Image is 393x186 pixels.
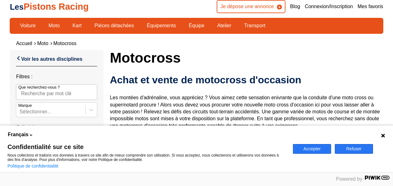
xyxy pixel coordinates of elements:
p: Cylindréee [16,124,97,131]
p: Marque [18,103,32,108]
a: Équipements [143,20,180,31]
span: Powered by [336,176,363,182]
a: Transport [240,20,270,31]
a: Voir les autres disciplines [16,55,82,63]
a: Kart [68,20,86,31]
span: Confidentialité sur ce site [8,144,285,150]
p: Filtres : [16,73,97,80]
a: Connexion/Inscription [305,3,353,10]
h1: Motocross [110,50,383,65]
span: Français [8,131,28,138]
a: Pièces détachées [90,20,138,31]
p: Les montées d'adrénaline, vous appréciez ? Vous aimez cette sensation enivrante que la conduite d... [110,94,383,158]
a: Équipe [185,20,209,31]
h2: Achat et vente de motocross d'occasion [110,74,383,86]
a: Moto [44,20,64,31]
a: LesPistons Racing [10,2,88,12]
input: MarqueSélectionner... [19,109,21,115]
p: Nous collectons et traitons vos données à travers ce site afin de mieux comprendre son utilisatio... [8,153,285,162]
p: Que recherchez-vous ? [18,85,60,90]
button: Accepter [293,144,331,154]
a: Voiture [16,20,40,31]
a: Politique de confidentialité [8,163,58,168]
a: Accueil [16,41,32,46]
a: Mes favoris [358,3,383,10]
a: Blog [290,3,300,10]
a: Atelier [213,20,235,31]
span: Les [10,3,23,11]
a: Motocross [53,41,77,46]
input: Que recherchez-vous ? [16,84,97,100]
a: Moto [37,41,48,46]
button: Refuser [335,144,373,154]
